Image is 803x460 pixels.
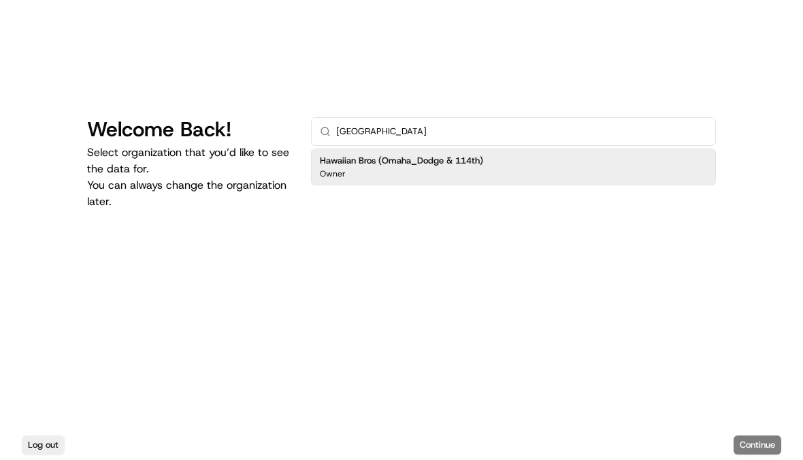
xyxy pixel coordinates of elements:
input: Type to search... [336,118,707,145]
h2: Hawaiian Bros (Omaha_Dodge & 114th) [320,155,483,167]
button: Log out [22,435,65,455]
div: Suggestions [311,146,716,188]
p: Owner [320,168,346,179]
h1: Welcome Back! [87,117,289,142]
p: Select organization that you’d like to see the data for. You can always change the organization l... [87,144,289,210]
